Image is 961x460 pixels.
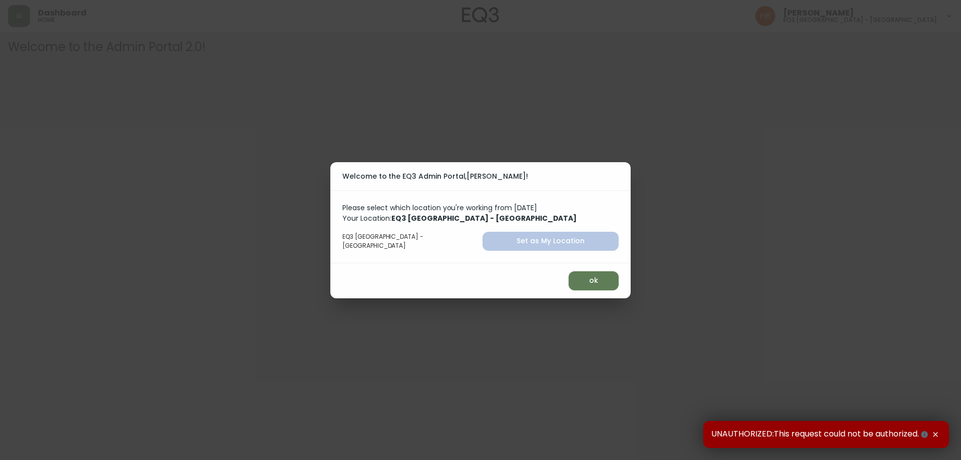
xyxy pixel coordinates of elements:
label: EQ3 [GEOGRAPHIC_DATA] - [GEOGRAPHIC_DATA] [342,232,478,250]
b: EQ3 [GEOGRAPHIC_DATA] - [GEOGRAPHIC_DATA] [391,213,577,223]
p: Please select which location you're working from [DATE] [342,203,619,213]
p: Your Location: [342,213,619,224]
span: UNAUTHORIZED:This request could not be authorized. [711,429,930,440]
span: ok [577,274,611,287]
h2: Welcome to the EQ3 Admin Portal, [PERSON_NAME] ! [342,170,619,182]
button: ok [569,271,619,290]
